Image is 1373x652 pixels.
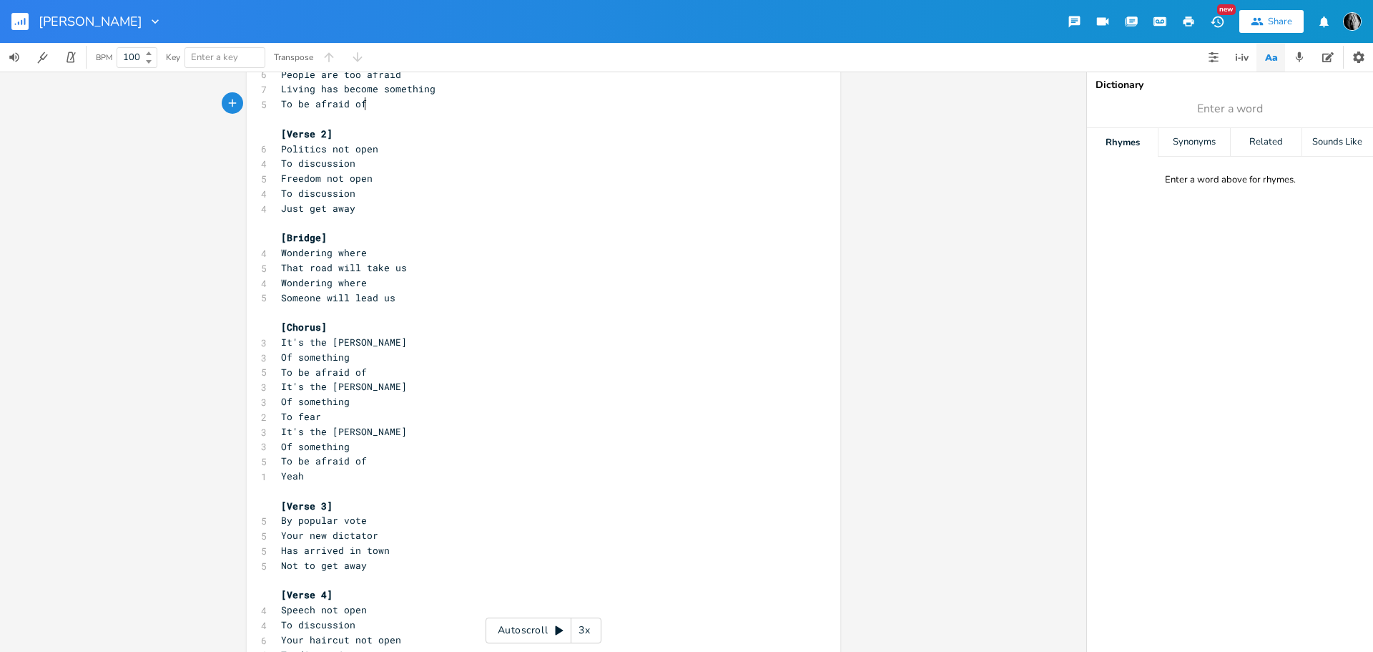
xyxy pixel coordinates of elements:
[281,187,355,200] span: To discussion
[571,618,597,643] div: 3x
[281,336,407,349] span: It's the [PERSON_NAME]
[1165,174,1296,186] div: Enter a word above for rhymes.
[281,380,407,393] span: It's the [PERSON_NAME]
[281,246,367,259] span: Wondering where
[1268,15,1292,28] div: Share
[281,291,395,304] span: Someone will lead us
[281,395,350,408] span: Of something
[96,54,112,62] div: BPM
[281,588,333,601] span: [Verse 4]
[1158,128,1229,157] div: Synonyms
[1239,10,1304,33] button: Share
[191,51,238,64] span: Enter a key
[281,366,367,379] span: To be afraid of
[281,529,378,542] span: Your new dictator
[281,321,327,334] span: [Chorus]
[281,231,327,244] span: [Bridge]
[1197,101,1263,117] span: Enter a word
[281,127,333,140] span: [Verse 2]
[281,559,367,572] span: Not to get away
[281,603,367,616] span: Speech not open
[281,425,407,438] span: It's the [PERSON_NAME]
[281,68,401,81] span: People are too afraid
[1217,4,1236,15] div: New
[274,53,313,62] div: Transpose
[281,172,373,185] span: Freedom not open
[1087,128,1158,157] div: Rhymes
[1231,128,1301,157] div: Related
[281,500,333,512] span: [Verse 3]
[166,53,180,62] div: Key
[281,202,355,215] span: Just get away
[281,618,355,631] span: To discussion
[281,633,401,646] span: Your haircut not open
[281,454,367,467] span: To be afraid of
[281,276,367,289] span: Wondering where
[281,514,367,527] span: By popular vote
[486,618,601,643] div: Autoscroll
[281,351,350,364] span: Of something
[281,440,350,453] span: Of something
[281,142,378,155] span: Politics not open
[1343,12,1362,31] img: RTW72
[281,82,435,95] span: Living has become something
[281,469,304,482] span: Yeah
[281,261,407,274] span: That road will take us
[39,15,142,28] span: [PERSON_NAME]
[1096,80,1364,90] div: Dictionary
[1302,128,1373,157] div: Sounds Like
[281,410,321,423] span: To fear
[281,97,367,110] span: To be afraid of
[281,544,390,557] span: Has arrived in town
[281,157,355,170] span: To discussion
[1203,9,1231,34] button: New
